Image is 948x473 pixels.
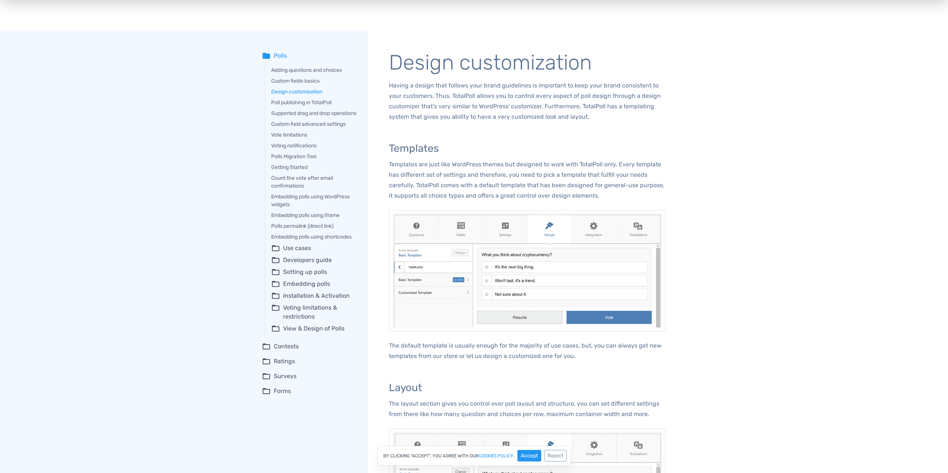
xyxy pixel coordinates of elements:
[389,51,666,74] h1: Design customization
[271,324,280,333] span: folder_open
[271,193,358,208] a: Embedding polls using WordPress widgets
[262,342,271,351] span: folder_open
[262,357,358,366] summary: folder_openRatings
[479,454,513,458] a: cookies policy
[262,372,358,381] summary: folder_openSurveys
[262,357,271,366] span: folder_open
[262,387,271,396] span: folder_open
[377,446,571,466] div: By clicking "Accept", you agree with our .
[389,80,666,122] p: Having a design that follows your brand guidelines is important to keep your brand consistent to ...
[271,268,280,277] span: folder_open
[271,291,358,300] summary: folder_openInstallation & Activation
[271,174,358,190] a: Count the vote after email confirmations
[271,291,280,300] span: folder_open
[544,450,567,461] button: Reject
[271,324,358,333] summary: folder_openView & Design of Polls
[271,109,358,117] a: Supported drag and drop operations
[389,399,666,419] p: The layout section gives you control over poll layout and structure, you can set different settin...
[271,163,358,171] a: Getting Started
[271,120,358,128] a: Custom field advanced settings
[271,66,358,74] a: Adding questions and choices
[271,222,358,230] a: Polls permalink (direct link)
[262,51,358,60] summary: folderPolls
[271,268,358,277] summary: folder_openSetting up polls
[271,88,358,96] a: Design customization
[271,303,280,321] span: folder_open
[271,233,358,241] a: Embedding polls using shortcodes
[271,153,358,160] a: Polls Migration Tool
[271,244,358,253] summary: folder_openUse cases
[271,256,280,265] span: folder_open
[271,99,358,106] a: Poll publishing in TotalPoll
[389,341,666,361] p: The default template is usually enough for the majority of use cases, but, you can always get new...
[517,450,541,461] button: Accept
[271,279,358,288] summary: folder_openEmbedding polls
[271,211,358,219] a: Embedding polls using iframe
[271,303,358,321] summary: folder_openVoting limitations & restrictions
[271,244,280,253] span: folder_open
[389,382,666,394] h3: Layout
[271,77,358,85] a: Custom fields basics
[389,143,666,154] h3: Templates
[262,51,271,60] span: folder
[262,342,358,351] summary: folder_openContests
[271,256,358,265] summary: folder_openDevelopers guide
[389,159,666,201] p: Templates are just like WordPress themes but designed to work with TotalPoll only. Every template...
[271,131,358,139] a: Vote limitations
[262,372,271,381] span: folder_open
[271,279,280,288] span: folder_open
[262,387,358,396] summary: folder_openForms
[271,142,358,150] a: Voting notifications
[389,210,666,331] img: Available templates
